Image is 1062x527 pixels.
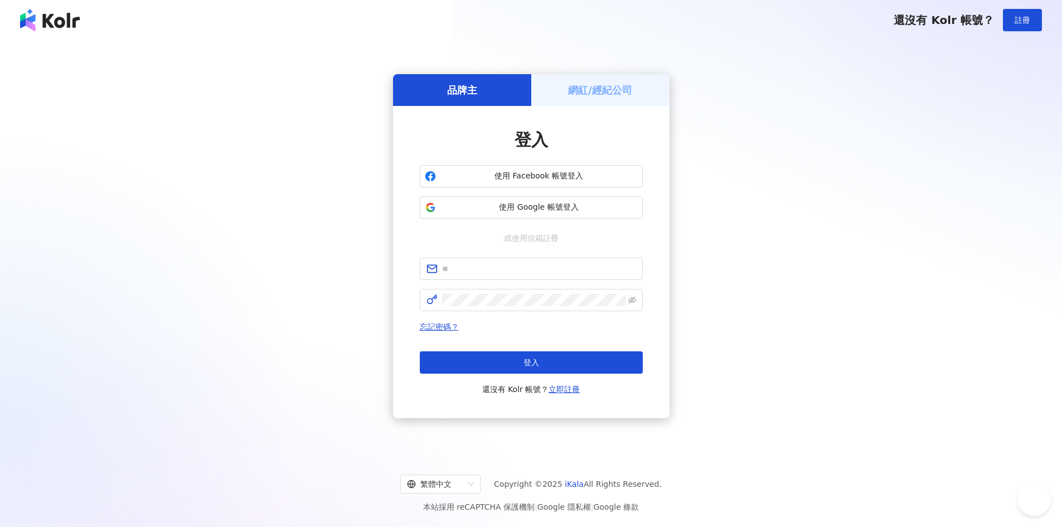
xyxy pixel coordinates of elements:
[565,480,584,489] a: iKala
[494,477,662,491] span: Copyright © 2025 All Rights Reserved.
[482,383,580,396] span: 還沒有 Kolr 帳號？
[420,322,459,331] a: 忘記密碼？
[440,202,638,213] span: 使用 Google 帳號登入
[628,296,636,304] span: eye-invisible
[420,165,643,187] button: 使用 Facebook 帳號登入
[420,351,643,374] button: 登入
[593,502,639,511] a: Google 條款
[515,130,548,149] span: 登入
[447,83,477,97] h5: 品牌主
[407,475,464,493] div: 繁體中文
[591,502,594,511] span: |
[423,500,639,514] span: 本站採用 reCAPTCHA 保護機制
[20,9,80,31] img: logo
[894,13,994,27] span: 還沒有 Kolr 帳號？
[420,196,643,219] button: 使用 Google 帳號登入
[523,358,539,367] span: 登入
[440,171,638,182] span: 使用 Facebook 帳號登入
[1015,16,1030,25] span: 註冊
[1017,482,1051,516] iframe: Help Scout Beacon - Open
[549,385,580,394] a: 立即註冊
[537,502,591,511] a: Google 隱私權
[496,232,566,244] span: 或使用信箱註冊
[535,502,537,511] span: |
[568,83,632,97] h5: 網紅/經紀公司
[1003,9,1042,31] button: 註冊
